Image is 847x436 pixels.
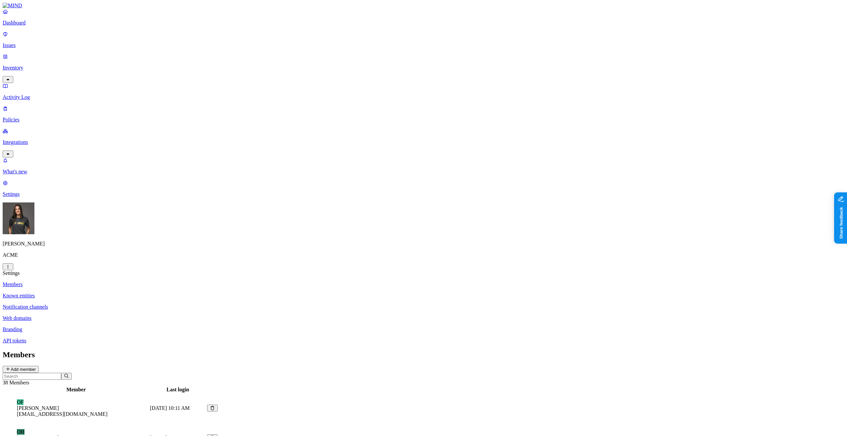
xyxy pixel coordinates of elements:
h2: Members [3,350,844,359]
a: Members [3,282,844,287]
a: Known entities [3,293,844,299]
a: Web domains [3,315,844,321]
p: Activity Log [3,94,844,100]
span: OF [17,399,23,405]
a: Activity Log [3,83,844,100]
div: Last login [150,387,206,393]
figcaption: [EMAIL_ADDRESS][DOMAIN_NAME] [17,411,135,417]
a: Dashboard [3,9,844,26]
span: 38 Members [3,380,29,385]
p: Integrations [3,139,844,145]
p: Issues [3,42,844,48]
a: Branding [3,327,844,332]
a: Inventory [3,54,844,82]
p: What's new [3,169,844,175]
input: Search [3,373,61,380]
p: [PERSON_NAME] [3,241,844,247]
p: Dashboard [3,20,844,26]
a: Policies [3,106,844,123]
p: Policies [3,117,844,123]
span: OH [17,429,24,435]
span: [DATE] 10:11 AM [150,405,190,411]
div: Member [4,387,149,393]
a: Settings [3,180,844,197]
span: [PERSON_NAME] [17,405,59,411]
a: MIND [3,3,844,9]
p: ACME [3,252,844,258]
img: MIND [3,3,22,9]
p: Settings [3,191,844,197]
a: Notification channels [3,304,844,310]
div: Settings [3,270,844,276]
a: What's new [3,157,844,175]
a: Integrations [3,128,844,156]
img: Gal Cohen [3,202,34,234]
a: API tokens [3,338,844,344]
a: Issues [3,31,844,48]
button: Add member [3,366,39,373]
p: Inventory [3,65,844,71]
